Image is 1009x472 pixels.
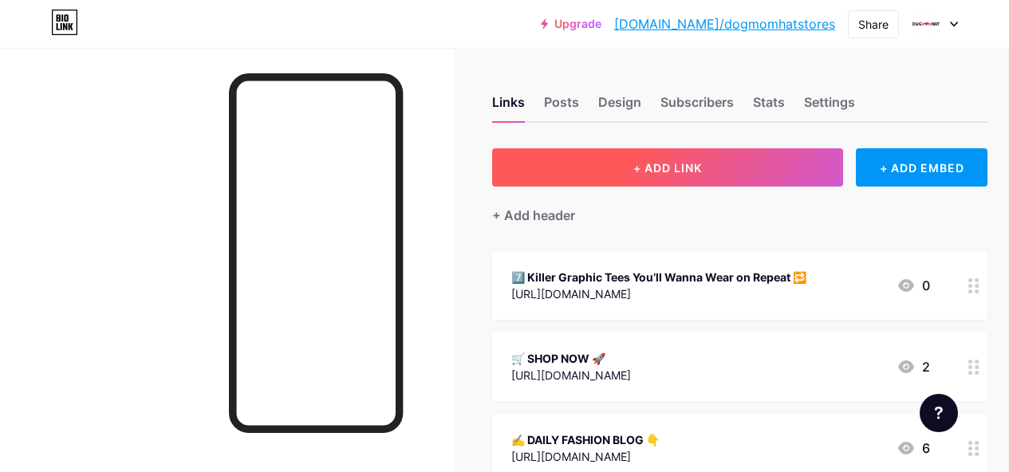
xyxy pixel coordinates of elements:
[897,276,930,295] div: 0
[660,92,734,121] div: Subscribers
[544,92,579,121] div: Posts
[897,357,930,376] div: 2
[753,92,785,121] div: Stats
[614,14,835,33] a: [DOMAIN_NAME]/dogmomhatstores
[598,92,641,121] div: Design
[511,269,806,285] div: 7️⃣ Killer Graphic Tees You’ll Wanna Wear on Repeat 🔁
[511,448,660,465] div: [URL][DOMAIN_NAME]
[858,16,889,33] div: Share
[511,285,806,302] div: [URL][DOMAIN_NAME]
[804,92,855,121] div: Settings
[897,439,930,458] div: 6
[911,9,941,39] img: Dog Mom Hat
[633,161,702,175] span: + ADD LINK
[511,350,631,367] div: 🛒 SHOP NOW 🚀
[511,431,660,448] div: ✍ DAILY FASHION BLOG 👇
[492,148,843,187] button: + ADD LINK
[492,206,575,225] div: + Add header
[511,367,631,383] div: [URL][DOMAIN_NAME]
[492,92,525,121] div: Links
[856,148,987,187] div: + ADD EMBED
[541,18,601,30] a: Upgrade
